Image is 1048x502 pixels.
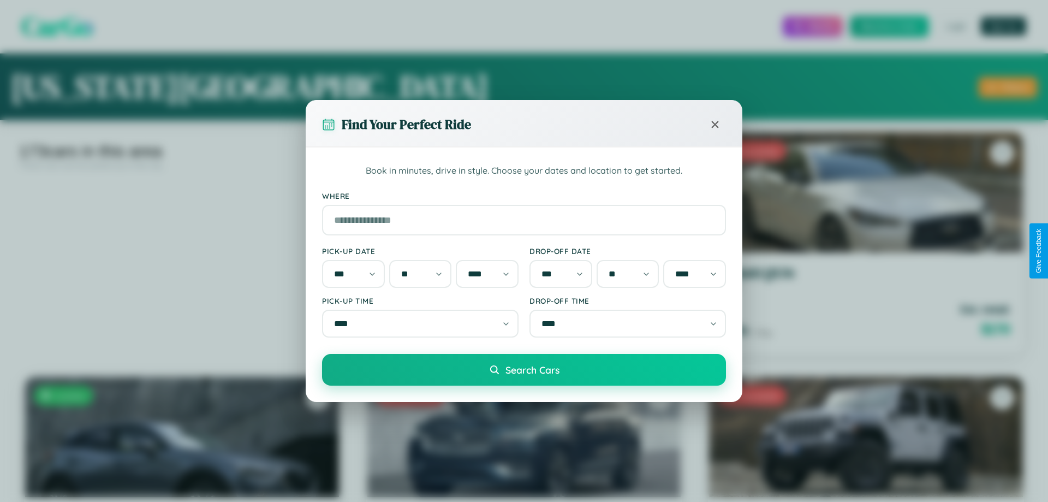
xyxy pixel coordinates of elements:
[322,191,726,200] label: Where
[342,115,471,133] h3: Find Your Perfect Ride
[322,246,519,256] label: Pick-up Date
[505,364,559,376] span: Search Cars
[322,296,519,305] label: Pick-up Time
[322,164,726,178] p: Book in minutes, drive in style. Choose your dates and location to get started.
[529,246,726,256] label: Drop-off Date
[322,354,726,386] button: Search Cars
[529,296,726,305] label: Drop-off Time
